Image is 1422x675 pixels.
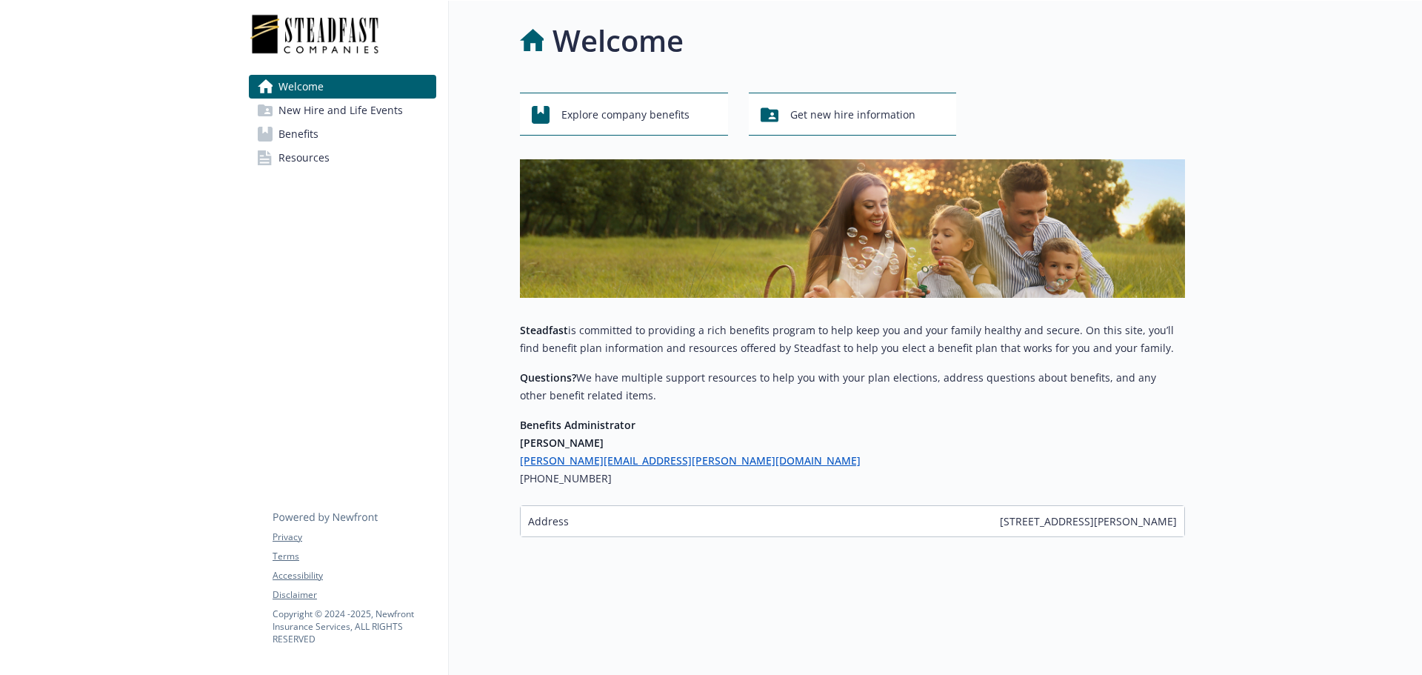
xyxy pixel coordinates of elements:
p: We have multiple support resources to help you with your plan elections, address questions about ... [520,369,1185,405]
a: Disclaimer [273,588,435,602]
a: Welcome [249,75,436,99]
img: overview page banner [520,159,1185,298]
span: Explore company benefits [561,101,690,129]
a: Terms [273,550,435,563]
span: Address [528,513,569,529]
button: Explore company benefits [520,93,728,136]
span: New Hire and Life Events [278,99,403,122]
strong: Benefits Administrator [520,418,635,432]
a: New Hire and Life Events [249,99,436,122]
a: Privacy [273,531,435,544]
a: Benefits [249,122,436,146]
strong: [PERSON_NAME] [520,436,604,450]
span: Resources [278,146,330,170]
a: Resources [249,146,436,170]
button: Get new hire information [749,93,957,136]
span: Benefits [278,122,318,146]
span: Get new hire information [790,101,915,129]
span: Welcome [278,75,324,99]
a: [PERSON_NAME][EMAIL_ADDRESS][PERSON_NAME][DOMAIN_NAME] [520,453,861,468]
p: is committed to providing a rich benefits program to help keep you and your family healthy and se... [520,322,1185,357]
h1: Welcome [553,19,684,63]
strong: Steadfast [520,323,568,337]
span: [STREET_ADDRESS][PERSON_NAME] [1000,513,1177,529]
p: Copyright © 2024 - 2025 , Newfront Insurance Services, ALL RIGHTS RESERVED [273,608,435,645]
strong: Questions? [520,370,576,385]
a: Accessibility [273,569,435,582]
h6: [PHONE_NUMBER] [520,470,1185,488]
